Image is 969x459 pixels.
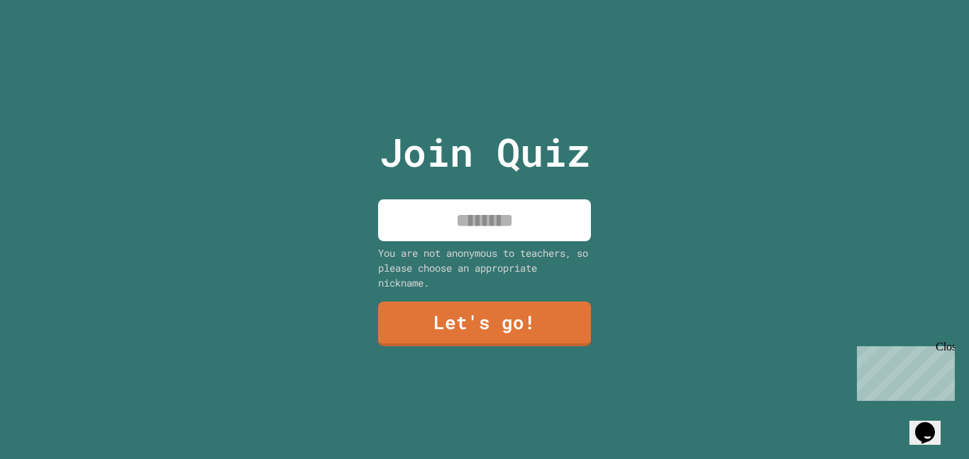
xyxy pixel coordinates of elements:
div: You are not anonymous to teachers, so please choose an appropriate nickname. [378,245,591,290]
p: Join Quiz [380,123,590,182]
iframe: chat widget [909,402,955,445]
div: Chat with us now!Close [6,6,98,90]
iframe: chat widget [851,341,955,401]
a: Let's go! [378,302,591,346]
